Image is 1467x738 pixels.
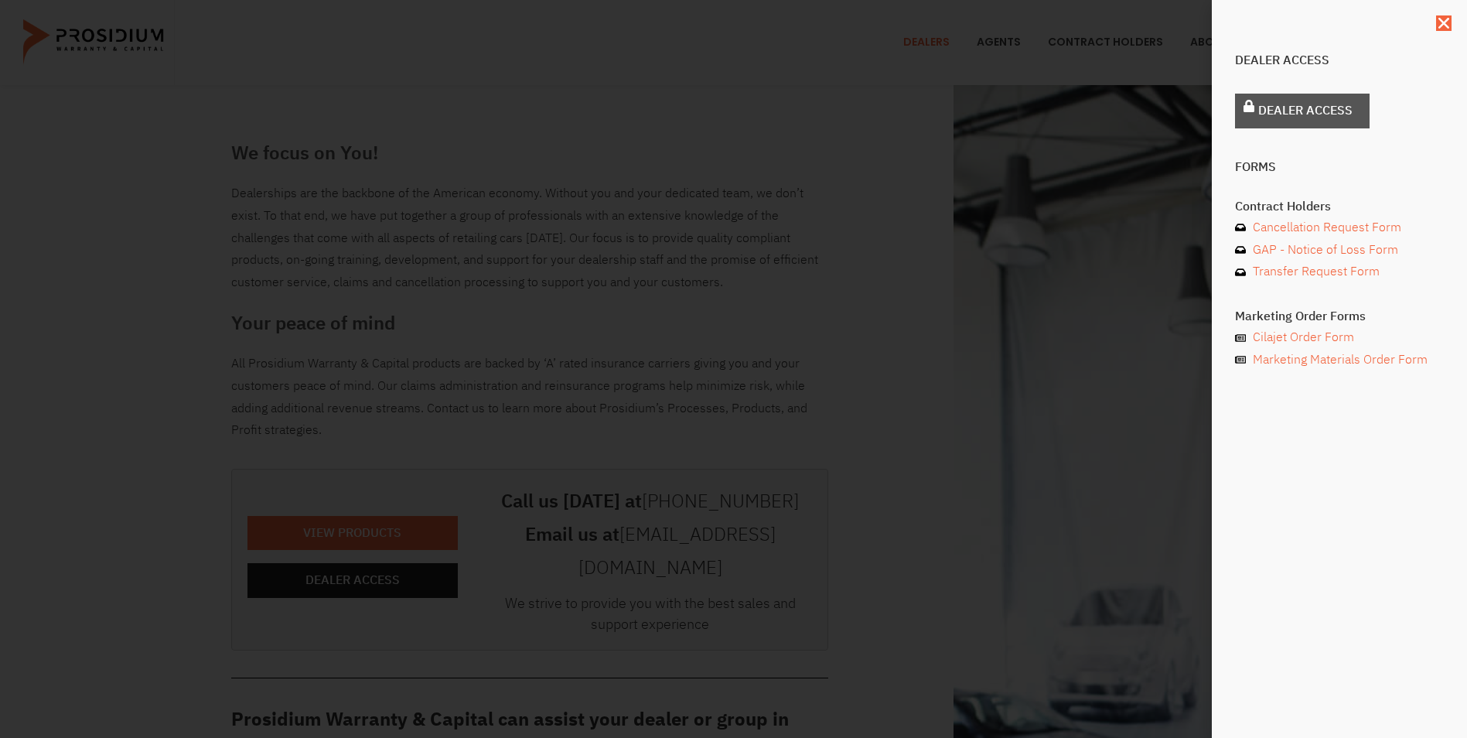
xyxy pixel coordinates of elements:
[1235,326,1444,349] a: Cilajet Order Form
[1249,239,1398,261] span: GAP - Notice of Loss Form
[1235,94,1370,128] a: Dealer Access
[1235,310,1444,323] h4: Marketing Order Forms
[1235,217,1444,239] a: Cancellation Request Form
[1235,54,1444,67] h4: Dealer Access
[299,2,347,13] span: Last Name
[1436,15,1452,31] a: Close
[1235,239,1444,261] a: GAP - Notice of Loss Form
[1235,261,1444,283] a: Transfer Request Form
[1249,349,1428,371] span: Marketing Materials Order Form
[1249,326,1354,349] span: Cilajet Order Form
[1258,100,1353,122] span: Dealer Access
[1235,349,1444,371] a: Marketing Materials Order Form
[1249,217,1401,239] span: Cancellation Request Form
[1235,200,1444,213] h4: Contract Holders
[1249,261,1380,283] span: Transfer Request Form
[1235,161,1444,173] h4: Forms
